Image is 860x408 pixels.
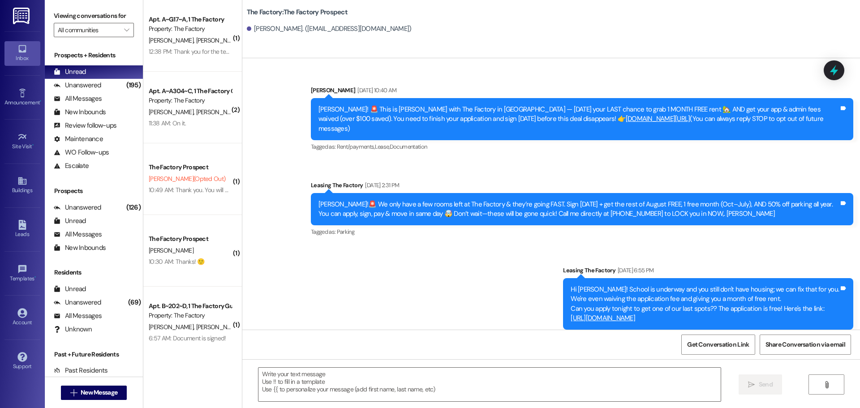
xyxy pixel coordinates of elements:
[124,201,143,215] div: (126)
[149,36,196,44] span: [PERSON_NAME]
[45,186,143,196] div: Prospects
[149,234,232,244] div: The Factory Prospect
[54,284,86,294] div: Unread
[54,134,103,144] div: Maintenance
[45,268,143,277] div: Residents
[355,86,396,95] div: [DATE] 10:40 AM
[54,67,86,77] div: Unread
[563,266,853,278] div: Leasing The Factory
[626,114,690,123] a: [DOMAIN_NAME][URL]
[748,381,755,388] i: 
[149,163,232,172] div: The Factory Prospect
[124,78,143,92] div: (195)
[34,274,36,280] span: •
[311,180,853,193] div: Leasing The Factory
[318,200,839,219] div: [PERSON_NAME]!🚨 We only have a few rooms left at The Factory & they’re going FAST. Sign [DATE] + ...
[54,230,102,239] div: All Messages
[54,9,134,23] label: Viewing conversations for
[54,81,101,90] div: Unanswered
[70,389,77,396] i: 
[54,216,86,226] div: Unread
[311,225,853,238] div: Tagged as:
[149,258,205,266] div: 10:30 AM: Thanks! 🙂
[124,26,129,34] i: 
[54,366,108,375] div: Past Residents
[54,121,116,130] div: Review follow-ups
[337,143,375,150] span: Rent/payments ,
[81,388,117,397] span: New Message
[149,334,226,342] div: 6:57 AM: Document is signed!
[149,24,232,34] div: Property: The Factory
[149,15,232,24] div: Apt. A~G17~A, 1 The Factory
[54,311,102,321] div: All Messages
[247,8,348,17] b: The Factory: The Factory Prospect
[126,296,143,309] div: (69)
[13,8,31,24] img: ResiDesk Logo
[149,246,193,254] span: [PERSON_NAME]
[571,314,635,322] a: [URL][DOMAIN_NAME]
[4,129,40,154] a: Site Visit •
[40,98,41,104] span: •
[4,217,40,241] a: Leads
[54,325,92,334] div: Unknown
[149,186,576,194] div: 10:49 AM: Thank you. You will no longer receive texts from this thread. Please reply with 'UNSTOP...
[759,380,773,389] span: Send
[571,285,839,323] div: Hi [PERSON_NAME]! School is underway and you still don't have housing; we can fix that for you. W...
[760,335,851,355] button: Share Conversation via email
[681,335,755,355] button: Get Conversation Link
[363,180,399,190] div: [DATE] 2:31 PM
[149,47,289,56] div: 12:38 PM: Thank you for the text! We have both signed
[196,323,241,331] span: [PERSON_NAME]
[615,266,654,275] div: [DATE] 6:55 PM
[4,262,40,286] a: Templates •
[149,323,196,331] span: [PERSON_NAME]
[823,381,830,388] i: 
[4,173,40,198] a: Buildings
[196,36,241,44] span: [PERSON_NAME]
[149,119,186,127] div: 11:38 AM: On it.
[390,143,427,150] span: Documentation
[4,41,40,65] a: Inbox
[54,107,106,117] div: New Inbounds
[687,340,749,349] span: Get Conversation Link
[54,203,101,212] div: Unanswered
[54,161,89,171] div: Escalate
[45,350,143,359] div: Past + Future Residents
[54,243,106,253] div: New Inbounds
[311,140,853,153] div: Tagged as:
[765,340,845,349] span: Share Conversation via email
[149,108,196,116] span: [PERSON_NAME]
[149,311,232,320] div: Property: The Factory
[149,86,232,96] div: Apt. A~A304~C, 1 The Factory Guarantors
[337,228,354,236] span: Parking
[54,298,101,307] div: Unanswered
[54,148,109,157] div: WO Follow-ups
[4,305,40,330] a: Account
[311,86,853,98] div: [PERSON_NAME]
[739,374,782,395] button: Send
[318,105,839,133] div: [PERSON_NAME]! 🚨 This is [PERSON_NAME] with The Factory in [GEOGRAPHIC_DATA] — [DATE] your LAST c...
[149,96,232,105] div: Property: The Factory
[149,175,225,183] span: [PERSON_NAME] (Opted Out)
[196,108,241,116] span: [PERSON_NAME]
[54,94,102,103] div: All Messages
[32,142,34,148] span: •
[375,143,390,150] span: Lease ,
[58,23,120,37] input: All communities
[45,51,143,60] div: Prospects + Residents
[149,301,232,311] div: Apt. B~202~D, 1 The Factory Guarantors
[247,24,412,34] div: [PERSON_NAME]. ([EMAIL_ADDRESS][DOMAIN_NAME])
[4,349,40,374] a: Support
[61,386,127,400] button: New Message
